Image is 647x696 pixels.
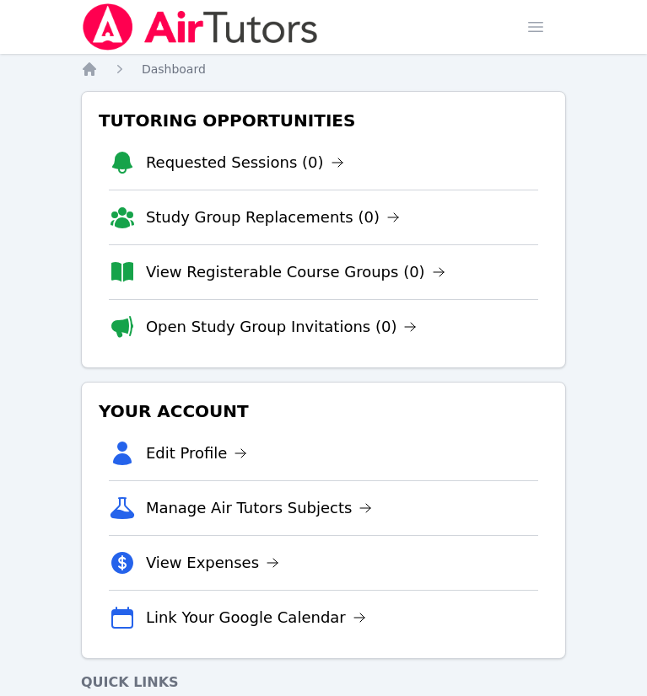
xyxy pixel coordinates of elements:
a: Edit Profile [146,442,248,465]
a: Study Group Replacements (0) [146,206,400,229]
h3: Tutoring Opportunities [95,105,552,136]
h4: Quick Links [81,672,566,693]
nav: Breadcrumb [81,61,566,78]
a: Dashboard [142,61,206,78]
a: Open Study Group Invitations (0) [146,315,418,339]
a: View Registerable Course Groups (0) [146,260,445,284]
a: Manage Air Tutors Subjects [146,496,373,520]
a: Link Your Google Calendar [146,606,366,629]
a: View Expenses [146,551,279,575]
span: Dashboard [142,62,206,76]
h3: Your Account [95,396,552,426]
a: Requested Sessions (0) [146,151,344,174]
img: Air Tutors [81,3,320,51]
